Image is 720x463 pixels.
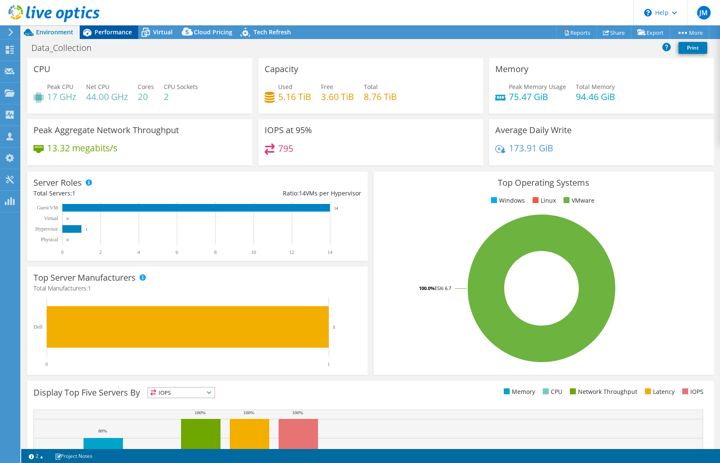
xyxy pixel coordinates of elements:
[28,43,105,53] h1: Data_Collection
[72,189,75,197] span: 1
[37,205,58,211] text: Guest VM
[47,92,76,101] h4: 17 GHz
[148,388,215,398] span: IOPS
[435,285,451,291] tspan: ESXi 6.7
[333,324,335,329] text: 1
[509,92,566,101] h4: 75.47 GiB
[502,387,535,396] li: Memory
[67,238,69,242] text: 0
[23,451,49,461] a: 2
[299,189,306,197] span: 14
[214,249,217,255] text: 8
[164,83,198,91] span: CPU Sockets
[643,387,675,396] li: Latency
[556,26,597,39] a: Reports
[644,9,652,17] svg: \n
[88,284,91,292] span: 1
[495,64,528,74] h3: Memory
[98,428,107,433] text: 80%
[251,249,256,255] text: 10
[47,143,117,153] h4: 13.32 megabits/s
[33,324,42,330] text: Dell
[670,26,709,39] a: More
[86,83,109,91] span: Net CPU
[489,196,525,205] li: Windows
[265,126,312,135] h3: IOPS at 95%
[334,206,338,210] text: 14
[49,451,98,461] a: Project Notes
[327,361,330,367] text: 1
[153,28,173,36] span: Virtual
[530,196,556,205] li: Linux
[86,227,88,231] text: 1
[697,6,711,20] span: JM
[576,92,615,101] h4: 94.46 GiB
[99,249,102,255] text: 2
[33,189,197,198] div: Total Servers:
[278,92,311,101] h4: 5.16 TiB
[33,178,82,187] h3: Server Roles
[678,42,707,54] a: Print
[380,178,708,187] h3: Top Operating Systems
[327,249,332,255] text: 14
[631,26,670,39] a: Export
[137,249,140,255] text: 4
[197,189,361,198] div: Ratio: VMs per Hypervisor
[321,83,333,91] span: Free
[680,387,703,396] li: IOPS
[509,143,553,153] h4: 173.91 GiB
[597,26,631,39] a: Share
[265,64,298,74] h3: Capacity
[138,92,154,101] h4: 20
[45,361,48,367] text: 0
[44,215,59,221] text: Virtual
[292,410,303,415] text: 100%
[561,196,594,205] li: VMware
[576,83,615,91] span: Total Memory
[176,249,178,255] text: 6
[164,92,198,101] h4: 2
[86,92,128,101] h4: 44.00 GHz
[33,284,361,293] h4: Total Manufacturers:
[35,226,58,232] text: Hypervisor
[321,92,354,101] h4: 3.60 TiB
[67,217,69,221] text: 0
[278,83,293,91] span: Used
[95,28,132,36] span: Performance
[254,28,291,36] span: Tech Refresh
[278,144,293,153] h4: 795
[41,237,58,243] text: Physical
[195,410,206,415] text: 100%
[364,83,378,91] span: Total
[364,92,397,101] h4: 8.76 TiB
[36,28,73,36] span: Environment
[47,83,73,91] span: Peak CPU
[289,249,294,255] text: 12
[509,83,566,91] span: Peak Memory Usage
[495,126,572,135] h3: Average Daily Write
[541,387,562,396] li: CPU
[33,126,179,135] h3: Peak Aggregate Network Throughput
[61,249,64,255] text: 0
[194,28,232,36] span: Cloud Pricing
[243,410,254,415] text: 100%
[138,83,154,91] span: Cores
[33,273,136,282] h3: Top Server Manufacturers
[419,285,435,291] tspan: 100.0%
[568,387,637,396] li: Network Throughput
[33,64,50,74] h3: CPU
